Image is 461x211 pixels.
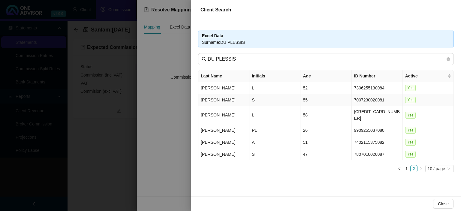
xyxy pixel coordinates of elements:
[419,167,423,170] span: right
[249,82,300,94] td: L
[405,139,416,146] span: Yes
[303,86,308,90] span: 52
[198,82,249,94] td: [PERSON_NAME]
[352,82,403,94] td: 7306255130084
[438,200,449,207] span: Close
[198,136,249,148] td: [PERSON_NAME]
[433,199,453,209] button: Close
[425,165,454,172] div: Page Size
[198,148,249,160] td: [PERSON_NAME]
[202,57,206,62] span: search
[447,56,450,62] span: close-circle
[249,94,300,106] td: S
[300,70,351,82] th: Age
[352,106,403,124] td: [CREDIT_CARD_NUMBER]
[405,151,416,158] span: Yes
[396,165,403,172] button: left
[198,124,249,136] td: [PERSON_NAME]
[396,165,403,172] li: Previous Page
[352,148,403,160] td: 7807010026087
[198,94,249,106] td: [PERSON_NAME]
[249,136,300,148] td: A
[398,167,401,170] span: left
[405,85,416,91] span: Yes
[198,106,249,124] td: [PERSON_NAME]
[198,70,249,82] th: Last Name
[417,165,425,172] button: right
[403,70,454,82] th: Active
[405,73,446,79] span: Active
[405,112,416,119] span: Yes
[447,57,450,61] span: close-circle
[202,33,223,38] b: Excel Data
[249,70,300,82] th: Initials
[352,94,403,106] td: 7007230020081
[208,56,445,63] input: Last Name
[303,152,308,157] span: 47
[303,113,308,117] span: 58
[249,106,300,124] td: L
[428,165,451,172] span: 10 / page
[303,98,308,102] span: 55
[352,124,403,136] td: 9909255037080
[249,124,300,136] td: PL
[403,165,410,172] a: 1
[249,148,300,160] td: S
[405,97,416,103] span: Yes
[202,39,450,46] div: Surname : DU PLESSIS
[352,136,403,148] td: 7402115375082
[411,165,417,172] a: 2
[352,70,403,82] th: ID Number
[303,128,308,133] span: 26
[200,7,231,12] span: Client Search
[303,140,308,145] span: 51
[405,127,416,134] span: Yes
[417,165,425,172] li: Next Page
